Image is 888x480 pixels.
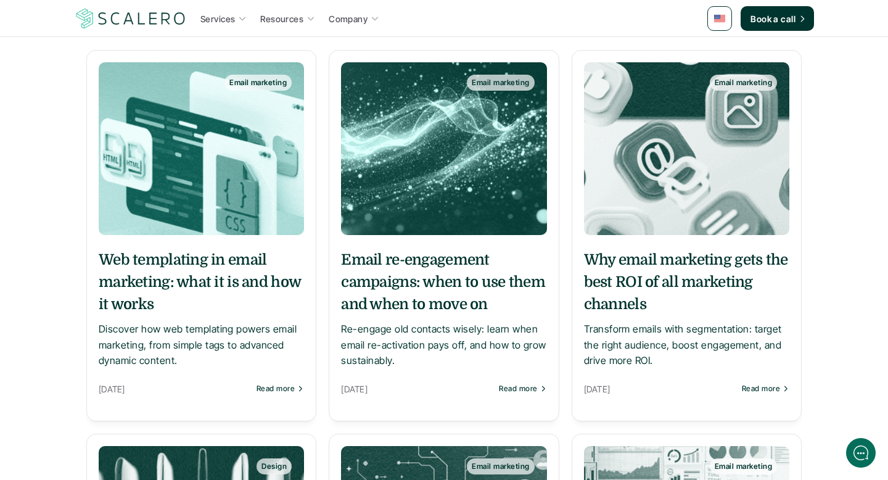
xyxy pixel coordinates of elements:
a: Email re-engagement campaigns: when to use them and when to move onRe-engage old contacts wisely:... [341,249,546,369]
a: Why email marketing gets the best ROI of all marketing channelsTransform emails with segmentation... [584,249,789,369]
h5: Why email marketing gets the best ROI of all marketing channels [584,249,789,315]
p: Email marketing [472,78,529,87]
p: [DATE] [584,381,736,397]
p: Email marketing [472,462,529,471]
h5: Web templating in email marketing: what it is and how it works [99,249,304,315]
p: [DATE] [99,381,250,397]
a: Book a call [741,6,814,31]
p: Services [200,12,235,25]
h1: Hi! Welcome to Scalero. [18,60,228,80]
p: Book a call [750,12,795,25]
a: Read more [742,384,789,393]
p: Discover how web templating powers email marketing, from simple tags to advanced dynamic content. [99,321,304,369]
p: Transform emails with segmentation: target the right audience, boost engagement, and drive more ROI. [584,321,789,369]
p: Company [329,12,368,25]
p: Read more [257,384,295,393]
span: We run on Gist [103,400,156,408]
button: New conversation [19,163,228,188]
p: Email marketing [229,78,287,87]
a: Email marketing [99,62,304,235]
a: Email marketing [341,62,546,235]
p: [DATE] [341,381,493,397]
h2: Let us know if we can help with lifecycle marketing. [18,82,228,141]
a: Web templating in email marketing: what it is and how it worksDiscover how web templating powers ... [99,249,304,369]
span: New conversation [80,171,148,181]
h5: Email re-engagement campaigns: when to use them and when to move on [341,249,546,315]
iframe: gist-messenger-bubble-iframe [846,438,876,468]
p: Read more [499,384,537,393]
a: Email marketing [584,62,789,235]
a: Read more [499,384,546,393]
p: Email marketing [715,78,772,87]
p: Email marketing [715,462,772,471]
p: Resources [260,12,303,25]
p: Design [261,462,287,471]
p: Re-engage old contacts wisely: learn when email re-activation pays off, and how to grow sustainably. [341,321,546,369]
p: Read more [742,384,780,393]
img: Scalero company logo [74,7,187,30]
a: Read more [257,384,304,393]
